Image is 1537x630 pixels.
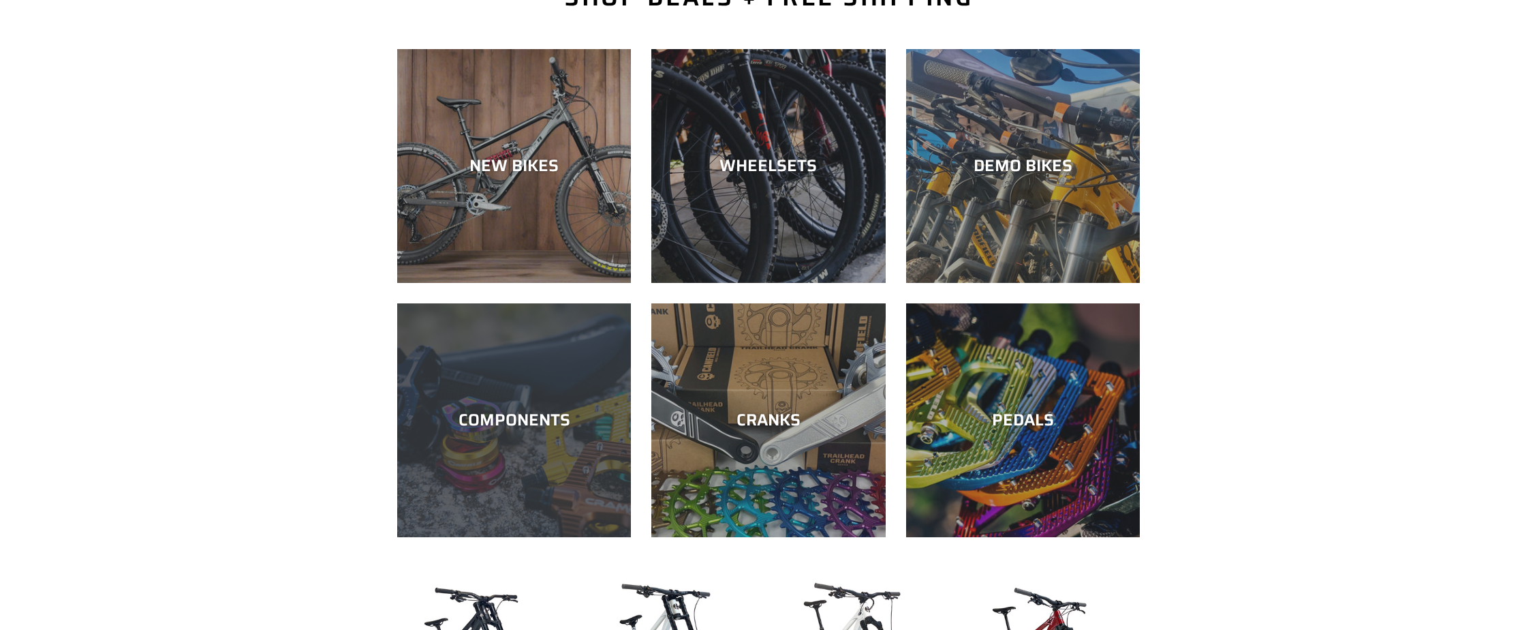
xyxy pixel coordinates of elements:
div: COMPONENTS [397,410,631,430]
div: NEW BIKES [397,156,631,176]
a: NEW BIKES [397,49,631,283]
a: COMPONENTS [397,303,631,537]
div: PEDALS [906,410,1140,430]
a: PEDALS [906,303,1140,537]
div: DEMO BIKES [906,156,1140,176]
div: WHEELSETS [651,156,885,176]
div: CRANKS [651,410,885,430]
a: DEMO BIKES [906,49,1140,283]
a: CRANKS [651,303,885,537]
a: WHEELSETS [651,49,885,283]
